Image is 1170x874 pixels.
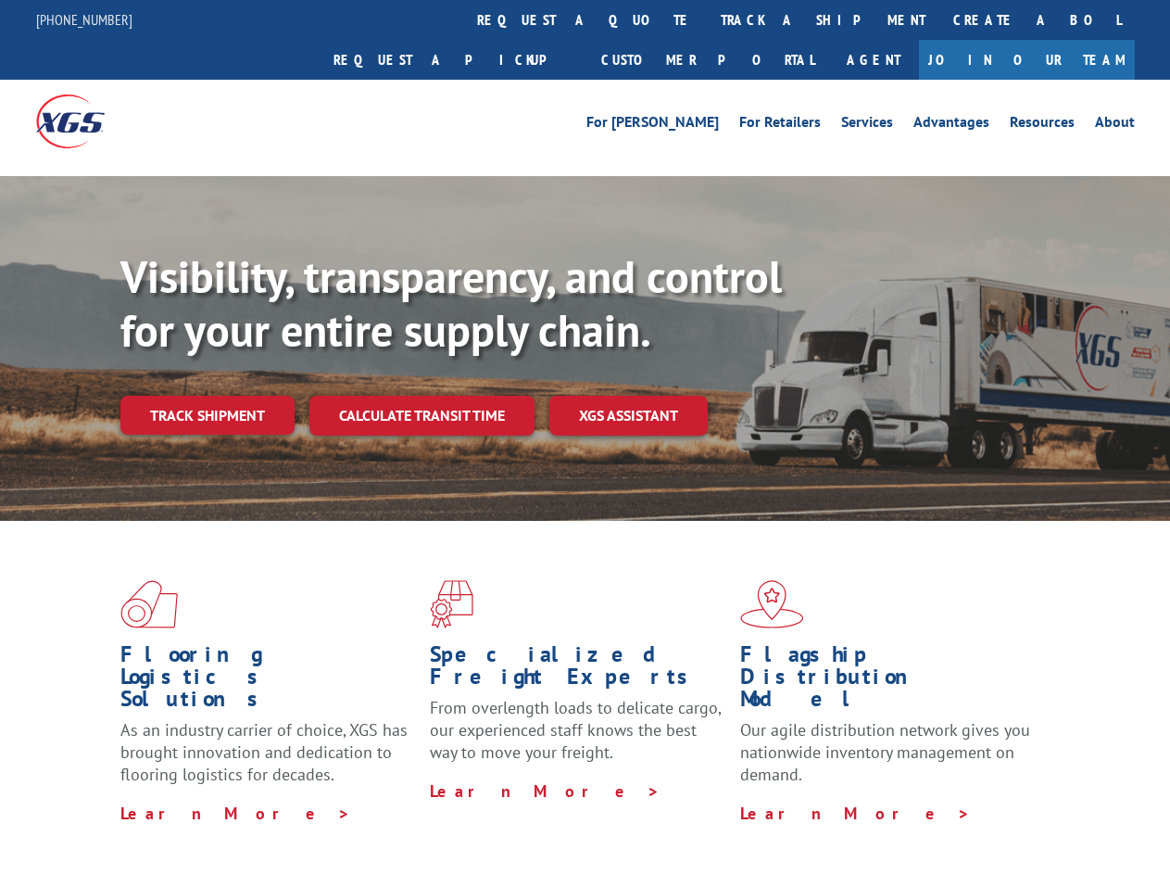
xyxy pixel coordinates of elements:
[740,580,804,628] img: xgs-icon-flagship-distribution-model-red
[828,40,919,80] a: Agent
[320,40,587,80] a: Request a pickup
[740,643,1036,719] h1: Flagship Distribution Model
[120,247,782,359] b: Visibility, transparency, and control for your entire supply chain.
[739,115,821,135] a: For Retailers
[549,396,708,436] a: XGS ASSISTANT
[120,580,178,628] img: xgs-icon-total-supply-chain-intelligence-red
[740,719,1030,785] span: Our agile distribution network gives you nationwide inventory management on demand.
[430,580,473,628] img: xgs-icon-focused-on-flooring-red
[120,719,408,785] span: As an industry carrier of choice, XGS has brought innovation and dedication to flooring logistics...
[919,40,1135,80] a: Join Our Team
[430,780,660,802] a: Learn More >
[430,697,725,779] p: From overlength loads to delicate cargo, our experienced staff knows the best way to move your fr...
[430,643,725,697] h1: Specialized Freight Experts
[1095,115,1135,135] a: About
[309,396,535,436] a: Calculate transit time
[913,115,989,135] a: Advantages
[740,803,971,824] a: Learn More >
[36,10,132,29] a: [PHONE_NUMBER]
[120,396,295,435] a: Track shipment
[841,115,893,135] a: Services
[587,40,828,80] a: Customer Portal
[120,803,351,824] a: Learn More >
[120,643,416,719] h1: Flooring Logistics Solutions
[1010,115,1075,135] a: Resources
[586,115,719,135] a: For [PERSON_NAME]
